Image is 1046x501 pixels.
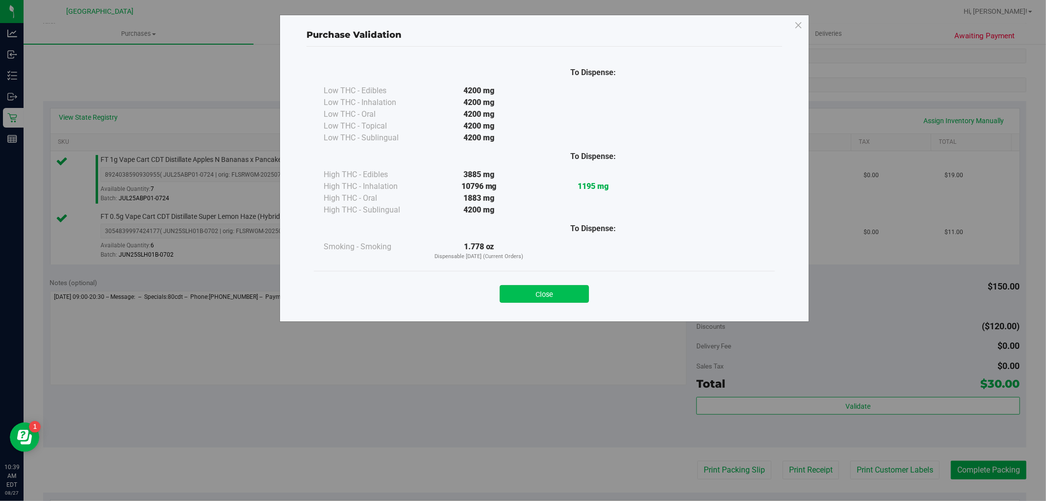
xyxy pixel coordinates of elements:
[422,108,536,120] div: 4200 mg
[324,85,422,97] div: Low THC - Edibles
[422,169,536,181] div: 3885 mg
[324,241,422,253] div: Smoking - Smoking
[10,422,39,452] iframe: Resource center
[324,181,422,192] div: High THC - Inhalation
[422,85,536,97] div: 4200 mg
[536,67,650,79] div: To Dispense:
[422,132,536,144] div: 4200 mg
[422,253,536,261] p: Dispensable [DATE] (Current Orders)
[536,223,650,235] div: To Dispense:
[324,132,422,144] div: Low THC - Sublingual
[422,192,536,204] div: 1883 mg
[324,204,422,216] div: High THC - Sublingual
[306,29,402,40] span: Purchase Validation
[422,181,536,192] div: 10796 mg
[578,182,609,191] strong: 1195 mg
[422,97,536,108] div: 4200 mg
[324,169,422,181] div: High THC - Edibles
[500,285,589,303] button: Close
[324,120,422,132] div: Low THC - Topical
[422,241,536,261] div: 1.778 oz
[422,204,536,216] div: 4200 mg
[324,97,422,108] div: Low THC - Inhalation
[422,120,536,132] div: 4200 mg
[536,151,650,162] div: To Dispense:
[324,108,422,120] div: Low THC - Oral
[324,192,422,204] div: High THC - Oral
[29,421,41,433] iframe: Resource center unread badge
